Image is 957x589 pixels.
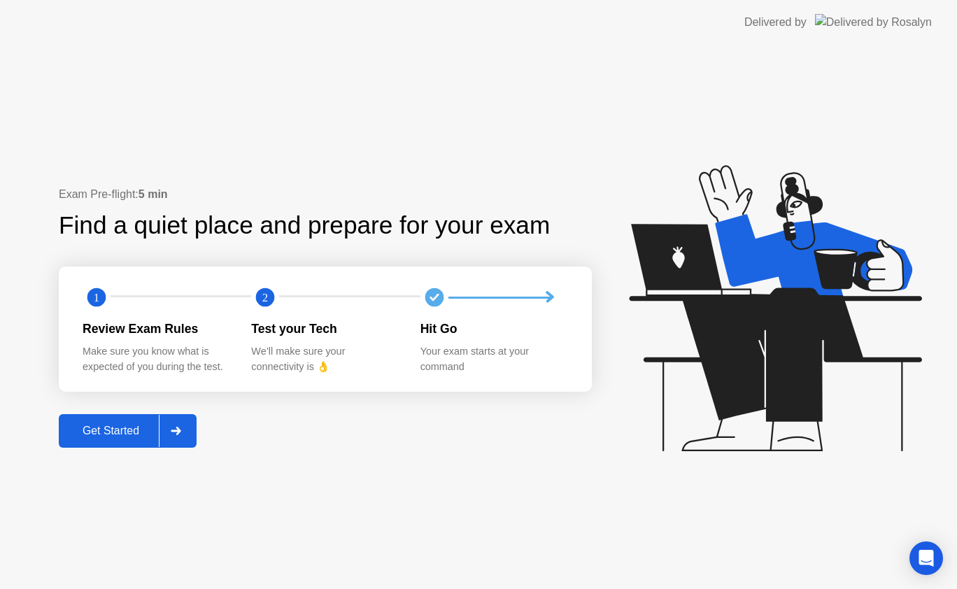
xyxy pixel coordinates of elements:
[815,14,932,30] img: Delivered by Rosalyn
[94,291,99,304] text: 1
[59,186,592,203] div: Exam Pre-flight:
[83,320,229,338] div: Review Exam Rules
[139,188,168,200] b: 5 min
[744,14,807,31] div: Delivered by
[59,207,552,244] div: Find a quiet place and prepare for your exam
[420,320,567,338] div: Hit Go
[251,320,397,338] div: Test your Tech
[420,344,567,374] div: Your exam starts at your command
[63,425,159,437] div: Get Started
[262,291,268,304] text: 2
[83,344,229,374] div: Make sure you know what is expected of you during the test.
[909,541,943,575] div: Open Intercom Messenger
[59,414,197,448] button: Get Started
[251,344,397,374] div: We’ll make sure your connectivity is 👌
